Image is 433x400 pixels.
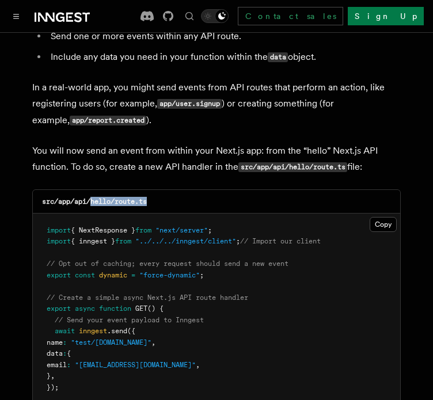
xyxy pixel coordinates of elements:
[240,237,321,245] span: // Import our client
[32,143,401,176] p: You will now send an event from within your Next.js app: from the “hello” Next.js API function. T...
[370,217,397,232] button: Copy
[208,226,212,234] span: ;
[47,28,401,44] li: Send one or more events within any API route.
[238,162,347,172] code: src/app/api/hello/route.ts
[47,49,401,66] li: Include any data you need in your function within the object.
[107,327,127,335] span: .send
[268,52,288,62] code: data
[99,304,131,313] span: function
[55,316,204,324] span: // Send your event payload to Inngest
[115,237,131,245] span: from
[71,237,115,245] span: { inngest }
[183,9,196,23] button: Find something...
[135,304,147,313] span: GET
[47,372,51,380] span: }
[131,271,135,279] span: =
[51,372,55,380] span: ,
[47,226,71,234] span: import
[71,226,135,234] span: { NextResponse }
[200,271,204,279] span: ;
[67,361,71,369] span: :
[55,327,75,335] span: await
[47,294,248,302] span: // Create a simple async Next.js API route handler
[32,79,401,129] p: In a real-world app, you might send events from API routes that perform an action, like registeri...
[135,237,236,245] span: "../../../inngest/client"
[139,271,200,279] span: "force-dynamic"
[47,349,63,357] span: data
[155,226,208,234] span: "next/server"
[75,304,95,313] span: async
[9,9,23,23] button: Toggle navigation
[42,197,147,205] code: src/app/api/hello/route.ts
[71,338,151,346] span: "test/[DOMAIN_NAME]"
[47,260,288,268] span: // Opt out of caching; every request should send a new event
[238,7,343,25] a: Contact sales
[147,304,164,313] span: () {
[151,338,155,346] span: ,
[201,9,229,23] button: Toggle dark mode
[75,361,196,369] span: "[EMAIL_ADDRESS][DOMAIN_NAME]"
[236,237,240,245] span: ;
[79,327,107,335] span: inngest
[47,338,63,346] span: name
[67,349,71,357] span: {
[47,304,71,313] span: export
[135,226,151,234] span: from
[47,361,67,369] span: email
[47,383,59,391] span: });
[47,271,71,279] span: export
[157,99,222,109] code: app/user.signup
[75,271,95,279] span: const
[63,338,67,346] span: :
[70,116,146,125] code: app/report.created
[99,271,127,279] span: dynamic
[127,327,135,335] span: ({
[47,237,71,245] span: import
[196,361,200,369] span: ,
[348,7,424,25] a: Sign Up
[63,349,67,357] span: :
